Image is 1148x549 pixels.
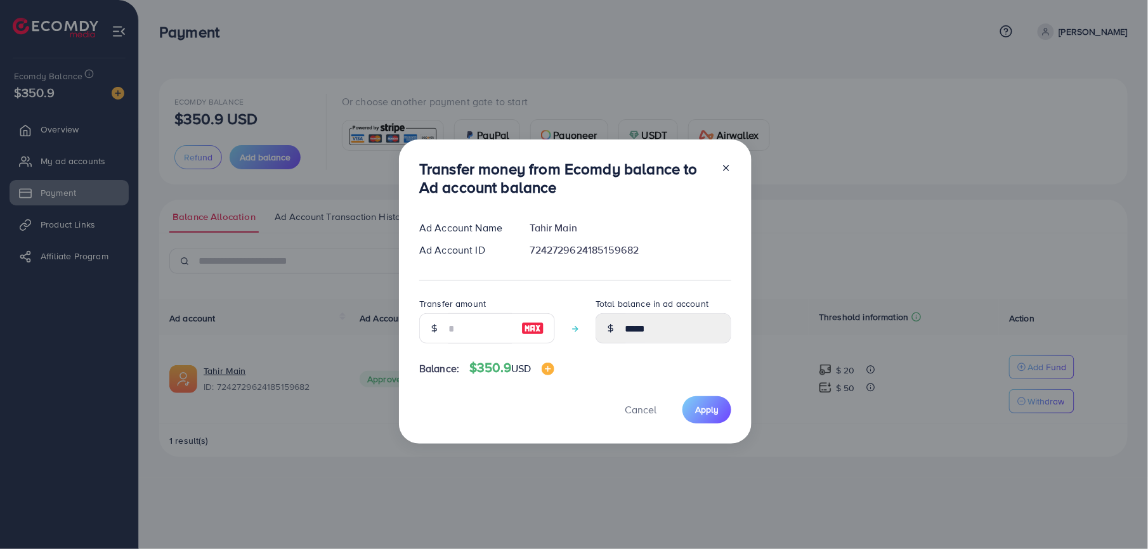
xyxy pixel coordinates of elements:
h4: $350.9 [469,360,554,376]
span: Cancel [625,403,656,417]
div: Ad Account Name [409,221,520,235]
div: Ad Account ID [409,243,520,257]
label: Total balance in ad account [596,297,708,310]
span: Apply [695,403,719,416]
img: image [542,363,554,375]
img: image [521,321,544,336]
div: 7242729624185159682 [520,243,741,257]
div: Tahir Main [520,221,741,235]
h3: Transfer money from Ecomdy balance to Ad account balance [419,160,711,197]
label: Transfer amount [419,297,486,310]
span: USD [511,361,531,375]
span: Balance: [419,361,459,376]
button: Apply [682,396,731,423]
button: Cancel [609,396,672,423]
